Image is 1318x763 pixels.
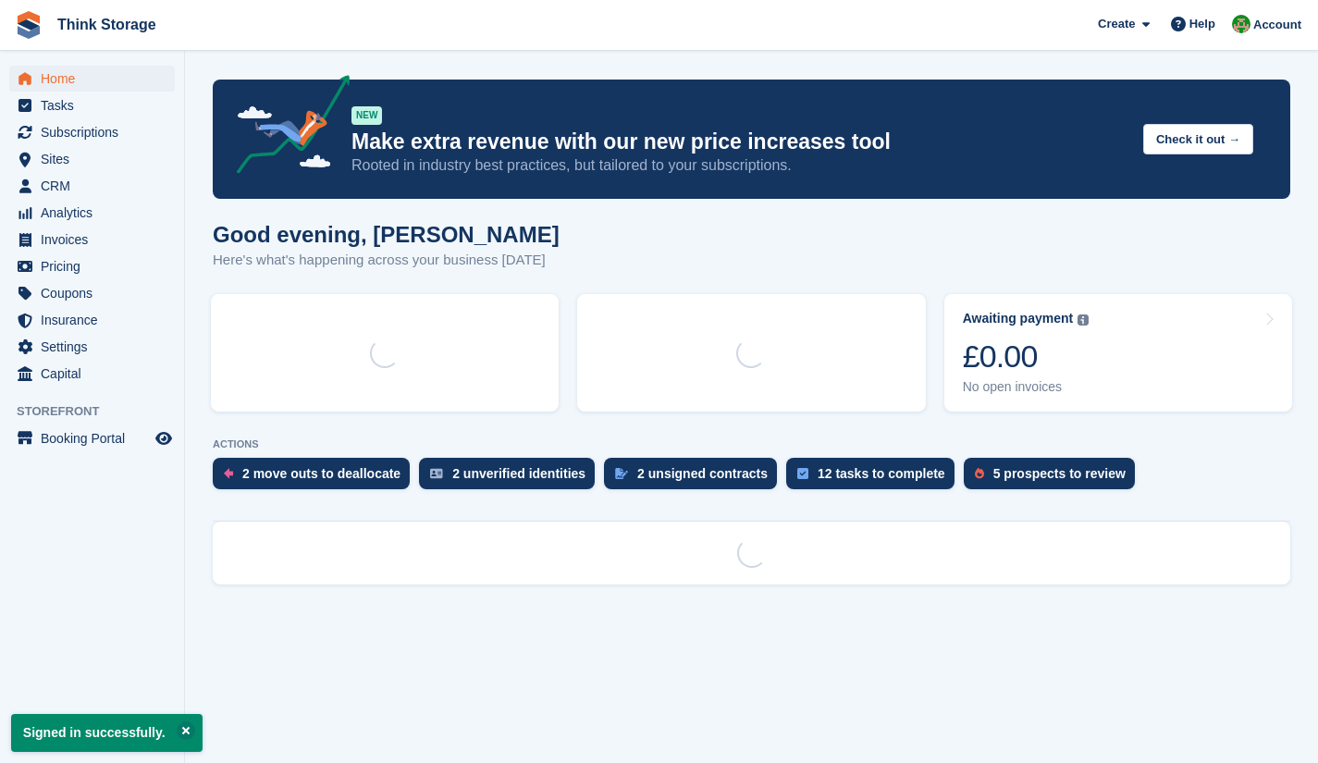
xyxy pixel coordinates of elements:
span: Analytics [41,200,152,226]
img: stora-icon-8386f47178a22dfd0bd8f6a31ec36ba5ce8667c1dd55bd0f319d3a0aa187defe.svg [15,11,43,39]
span: Settings [41,334,152,360]
a: 5 prospects to review [964,458,1144,498]
div: No open invoices [963,379,1090,395]
a: menu [9,307,175,333]
a: menu [9,253,175,279]
img: prospect-51fa495bee0391a8d652442698ab0144808aea92771e9ea1ae160a38d050c398.svg [975,468,984,479]
img: price-adjustments-announcement-icon-8257ccfd72463d97f412b2fc003d46551f7dbcb40ab6d574587a9cd5c0d94... [221,75,351,180]
span: Create [1098,15,1135,33]
span: Insurance [41,307,152,333]
p: Signed in successfully. [11,714,203,752]
a: menu [9,92,175,118]
div: £0.00 [963,338,1090,375]
a: 12 tasks to complete [786,458,964,498]
img: icon-info-grey-7440780725fd019a000dd9b08b2336e03edf1995a4989e88bcd33f0948082b44.svg [1078,314,1089,326]
a: Think Storage [50,9,164,40]
a: menu [9,227,175,252]
a: 2 unsigned contracts [604,458,786,498]
div: 5 prospects to review [993,466,1126,481]
a: 2 move outs to deallocate [213,458,419,498]
img: move_outs_to_deallocate_icon-f764333ba52eb49d3ac5e1228854f67142a1ed5810a6f6cc68b1a99e826820c5.svg [224,468,233,479]
span: Invoices [41,227,152,252]
span: Booking Portal [41,425,152,451]
span: Help [1189,15,1215,33]
a: menu [9,361,175,387]
div: NEW [351,106,382,125]
span: Home [41,66,152,92]
span: Sites [41,146,152,172]
span: Tasks [41,92,152,118]
p: Rooted in industry best practices, but tailored to your subscriptions. [351,155,1128,176]
a: menu [9,200,175,226]
a: menu [9,119,175,145]
span: Capital [41,361,152,387]
a: menu [9,66,175,92]
div: 2 unsigned contracts [637,466,768,481]
p: ACTIONS [213,438,1290,450]
h1: Good evening, [PERSON_NAME] [213,222,560,247]
span: Subscriptions [41,119,152,145]
a: menu [9,280,175,306]
a: menu [9,425,175,451]
img: contract_signature_icon-13c848040528278c33f63329250d36e43548de30e8caae1d1a13099fd9432cc5.svg [615,468,628,479]
span: CRM [41,173,152,199]
span: Storefront [17,402,184,421]
a: menu [9,173,175,199]
a: menu [9,146,175,172]
a: 2 unverified identities [419,458,604,498]
button: Check it out → [1143,124,1253,154]
a: Awaiting payment £0.00 No open invoices [944,294,1292,412]
p: Here's what's happening across your business [DATE] [213,250,560,271]
img: task-75834270c22a3079a89374b754ae025e5fb1db73e45f91037f5363f120a921f8.svg [797,468,808,479]
p: Make extra revenue with our new price increases tool [351,129,1128,155]
span: Coupons [41,280,152,306]
a: menu [9,334,175,360]
img: verify_identity-adf6edd0f0f0b5bbfe63781bf79b02c33cf7c696d77639b501bdc392416b5a36.svg [430,468,443,479]
span: Account [1253,16,1301,34]
span: Pricing [41,253,152,279]
a: Preview store [153,427,175,449]
div: 12 tasks to complete [818,466,945,481]
img: Sarah Mackie [1232,15,1250,33]
div: Awaiting payment [963,311,1074,326]
div: 2 move outs to deallocate [242,466,400,481]
div: 2 unverified identities [452,466,585,481]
